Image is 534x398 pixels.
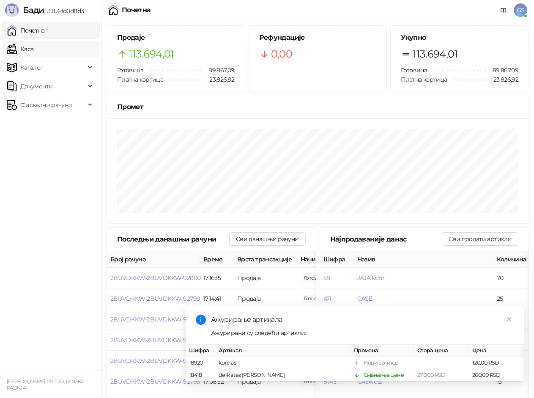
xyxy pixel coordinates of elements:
a: Документација [497,3,510,17]
th: Шифра [320,251,354,268]
div: Најпродаваније данас [330,234,442,244]
th: Назив [354,251,493,268]
span: 23.826,92 [487,75,518,84]
button: 471 [323,295,331,302]
span: 23.826,92 [203,75,234,84]
a: Почетна [7,22,45,39]
th: Артикал [215,345,351,357]
span: 89.867,09 [203,66,234,75]
span: 0,00 [271,46,292,62]
th: Начини плаћања [297,251,382,268]
h5: Продаје [117,33,235,43]
th: Цена [469,345,524,357]
button: CASE [357,295,372,302]
th: Број рачуна [107,251,200,268]
td: 17:14:41 [200,288,234,309]
span: Фискални рачуни [20,96,72,113]
th: Промена [351,345,414,357]
h5: Рефундације [259,33,377,43]
div: Смањење цене [364,371,404,379]
span: 272,60 [301,273,329,283]
div: Ажурирани су следећи артикли: [211,328,514,338]
button: 2BUVDKKW-2BUVDKKW-92799 [110,295,200,302]
span: Платна картица [117,76,163,83]
button: JAJA kom [357,274,385,282]
th: Врста трансакције [234,251,297,268]
span: 3.11.3-fd0d8d3 [44,7,84,15]
span: 113.694,01 [129,46,174,62]
button: 2BUVDKKW-2BUVDKKW-92795 [110,378,200,385]
td: 25 [493,288,531,309]
span: info-circle [196,315,206,325]
span: Бади [23,5,44,15]
td: 70 [493,268,531,288]
img: Logo [5,3,19,17]
button: 2BUVDKKW-2BUVDKKW-92800 [110,274,200,282]
td: 18418 [186,369,215,382]
button: Сви данашњи рачуни [229,232,305,246]
span: Готовина [117,66,143,74]
td: Продаја [234,268,297,288]
th: Стара цена [414,345,469,357]
span: 615,00 [301,294,329,303]
span: 113.694,01 [413,46,458,62]
div: Почетна [122,7,151,14]
span: Готовина [401,66,427,74]
span: Каталог [20,59,43,76]
h5: Укупно [401,33,518,43]
span: GS [514,3,527,17]
th: Време [200,251,234,268]
button: 58 [323,274,330,282]
div: Последњи данашњи рачуни [117,234,229,244]
span: 270,00 RSD [417,372,446,378]
td: 120,00 RSD [469,357,524,369]
th: Шифра [186,345,215,357]
div: Промет [117,102,518,112]
a: Close [504,315,514,324]
span: close [506,316,512,322]
div: Нови артикал [364,359,399,367]
button: 2BUVDKKW-2BUVDKKW-92796 [110,357,200,365]
span: Платна картица [401,76,447,83]
td: kore as [215,357,351,369]
a: Каса [7,41,33,58]
td: 18920 [186,357,215,369]
button: Сви продати артикли [442,232,518,246]
button: 2BUVDKKW-2BUVDKKW-92797 [110,336,200,344]
td: 17:16:15 [200,268,234,288]
span: 89.867,09 [487,66,518,75]
small: [PERSON_NAME] PR TRGOVINSKA RADNJA [7,379,84,391]
td: 260,00 RSD [469,369,524,382]
td: - [414,357,469,369]
div: Ажурирање артикала [211,315,514,325]
button: 2BUVDKKW-2BUVDKKW-92798 [110,316,200,323]
td: delikates [PERSON_NAME] [215,369,351,382]
th: Количина [493,251,531,268]
span: Документи [20,78,52,95]
td: Продаја [234,288,297,309]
